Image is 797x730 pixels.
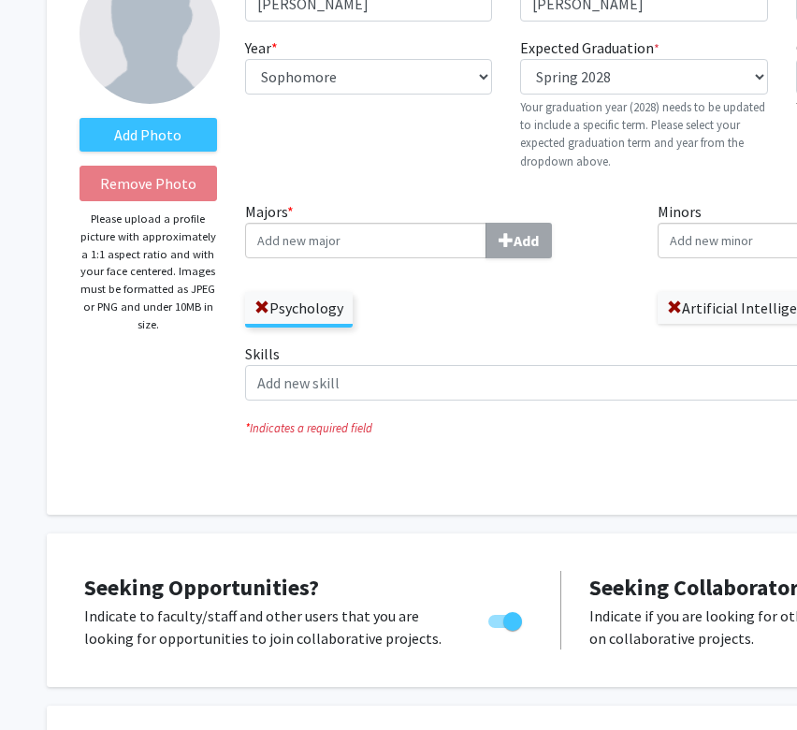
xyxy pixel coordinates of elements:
button: Majors* [485,223,552,258]
label: AddProfile Picture [80,118,217,152]
button: Remove Photo [80,166,217,201]
label: Psychology [245,292,353,324]
span: Seeking Opportunities? [84,573,319,602]
iframe: Chat [14,646,80,716]
input: Majors*Add [245,223,486,258]
label: Expected Graduation [520,36,659,59]
b: Add [514,231,539,250]
label: Year [245,36,278,59]
div: Toggle [481,605,532,633]
p: Please upload a profile picture with approximately a 1:1 aspect ratio and with your face centered... [80,211,217,333]
p: Your graduation year (2028) needs to be updated to include a specific term. Please select your ex... [520,98,767,170]
label: Majors [245,200,630,258]
p: Indicate to faculty/staff and other users that you are looking for opportunities to join collabor... [84,605,453,650]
